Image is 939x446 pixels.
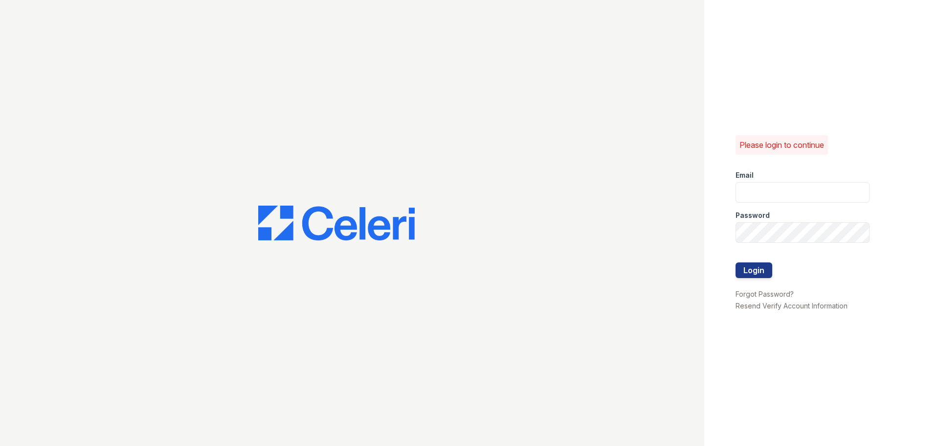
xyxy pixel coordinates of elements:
button: Login [736,262,772,278]
img: CE_Logo_Blue-a8612792a0a2168367f1c8372b55b34899dd931a85d93a1a3d3e32e68fde9ad4.png [258,206,415,241]
p: Please login to continue [739,139,824,151]
a: Forgot Password? [736,290,794,298]
label: Email [736,170,754,180]
label: Password [736,211,770,220]
a: Resend Verify Account Information [736,302,848,310]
